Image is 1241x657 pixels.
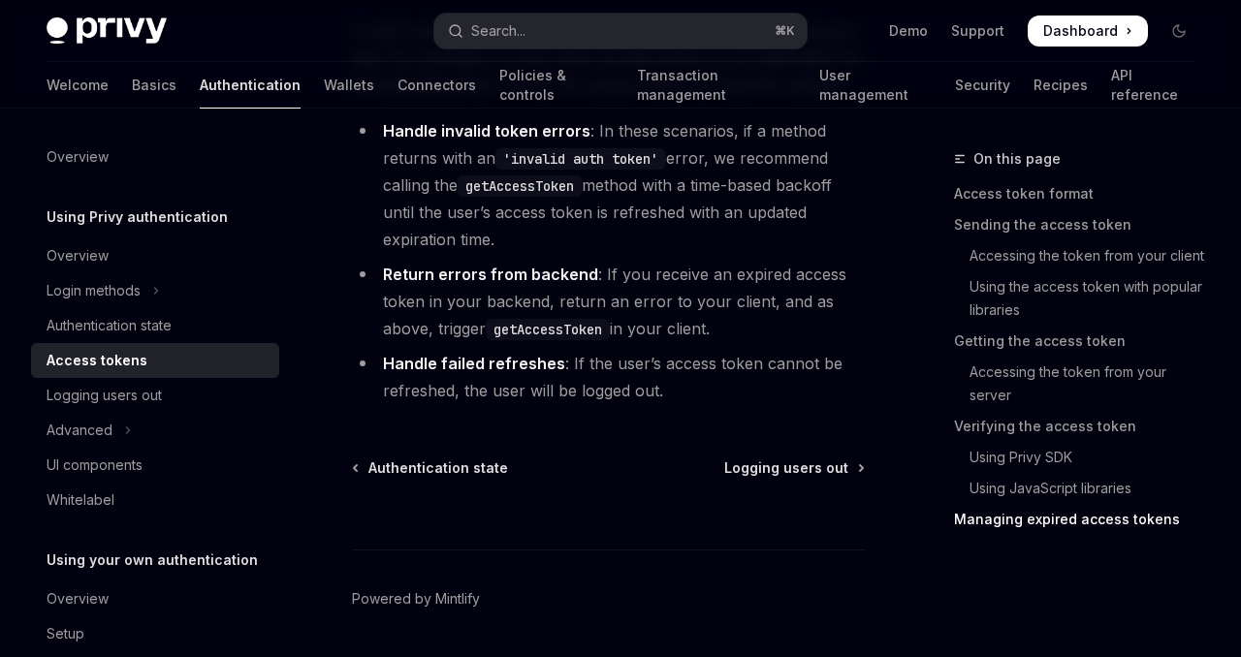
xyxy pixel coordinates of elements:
[47,244,109,267] div: Overview
[31,581,279,616] a: Overview
[352,589,480,609] a: Powered by Mintlify
[324,62,374,109] a: Wallets
[31,140,279,174] a: Overview
[954,326,1210,357] a: Getting the access token
[31,343,279,378] a: Access tokens
[775,23,795,39] span: ⌘ K
[724,458,848,478] span: Logging users out
[724,458,863,478] a: Logging users out
[889,21,928,41] a: Demo
[954,209,1210,240] a: Sending the access token
[31,378,279,413] a: Logging users out
[954,240,1210,271] a: Accessing the token from your client
[637,62,795,109] a: Transaction management
[31,448,279,483] a: UI components
[954,178,1210,209] a: Access token format
[31,238,279,273] a: Overview
[47,488,114,512] div: Whitelabel
[1034,62,1088,109] a: Recipes
[819,62,932,109] a: User management
[1043,21,1118,41] span: Dashboard
[471,19,525,43] div: Search...
[955,62,1010,109] a: Security
[951,21,1004,41] a: Support
[47,17,167,45] img: dark logo
[47,205,228,229] h5: Using Privy authentication
[47,454,143,477] div: UI components
[352,261,865,342] li: : If you receive an expired access token in your backend, return an error to your client, and as ...
[486,319,610,340] code: getAccessToken
[47,145,109,169] div: Overview
[354,458,508,478] a: Authentication state
[352,350,865,404] li: : If the user’s access token cannot be refreshed, the user will be logged out.
[47,314,172,337] div: Authentication state
[1028,16,1148,47] a: Dashboard
[47,548,258,572] h5: Using your own authentication
[495,148,666,170] code: 'invalid auth token'
[954,411,1210,442] a: Verifying the access token
[47,419,112,442] div: Advanced
[132,62,176,109] a: Basics
[31,413,279,448] button: Toggle Advanced section
[47,349,147,372] div: Access tokens
[31,483,279,517] a: Whitelabel
[954,504,1210,535] a: Managing expired access tokens
[1111,62,1194,109] a: API reference
[458,175,582,197] code: getAccessToken
[434,14,807,48] button: Open search
[383,354,565,373] strong: Handle failed refreshes
[954,357,1210,411] a: Accessing the token from your server
[31,308,279,343] a: Authentication state
[499,62,614,109] a: Policies & controls
[200,62,301,109] a: Authentication
[368,458,508,478] span: Authentication state
[383,265,598,284] strong: Return errors from backend
[47,62,109,109] a: Welcome
[47,587,109,610] div: Overview
[954,271,1210,326] a: Using the access token with popular libraries
[383,121,590,141] strong: Handle invalid token errors
[47,279,141,302] div: Login methods
[398,62,476,109] a: Connectors
[954,442,1210,473] a: Using Privy SDK
[1163,16,1194,47] button: Toggle dark mode
[352,117,865,253] li: : In these scenarios, if a method returns with an error, we recommend calling the method with a t...
[31,616,279,651] a: Setup
[973,147,1061,171] span: On this page
[954,473,1210,504] a: Using JavaScript libraries
[47,384,162,407] div: Logging users out
[47,622,84,645] div: Setup
[31,273,279,308] button: Toggle Login methods section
